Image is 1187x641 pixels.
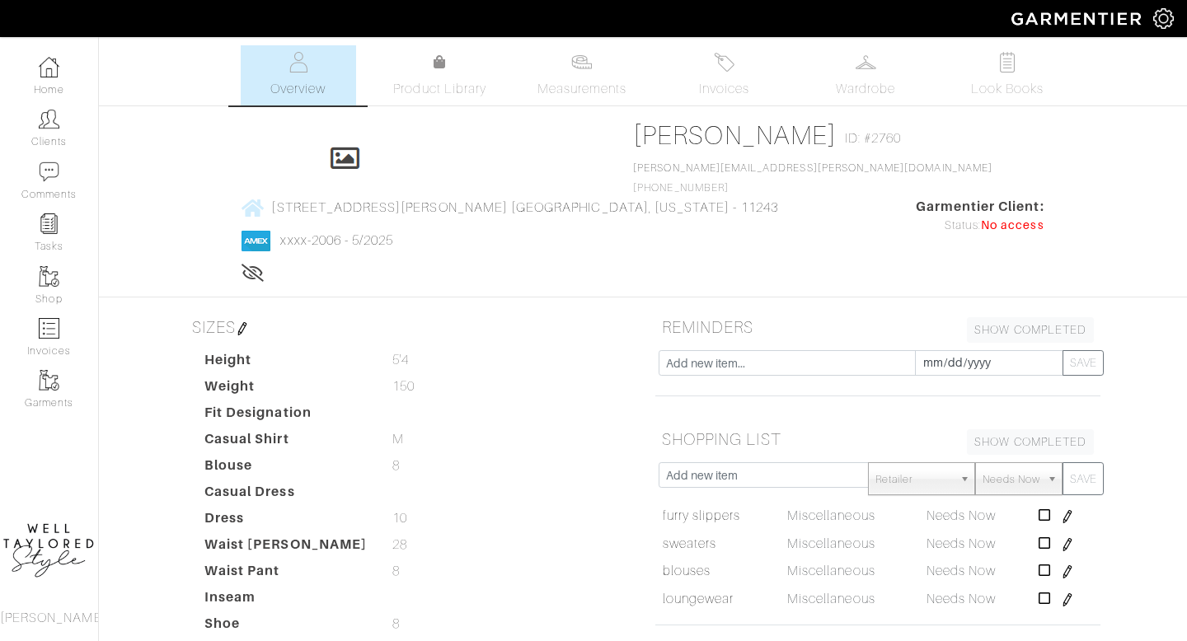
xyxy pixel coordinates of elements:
h5: REMINDERS [655,311,1100,344]
img: basicinfo-40fd8af6dae0f16599ec9e87c0ef1c0a1fdea2edbe929e3d69a839185d80c458.svg [288,52,308,73]
a: blouses [663,561,711,581]
span: 150 [392,377,415,396]
h5: SIZES [185,311,631,344]
span: Miscellaneous [787,508,875,523]
span: M [392,429,404,449]
img: american_express-1200034d2e149cdf2cc7894a33a747db654cf6f8355cb502592f1d228b2ac700.png [242,231,270,251]
span: Needs Now [927,564,996,578]
a: Overview [241,45,356,105]
img: measurements-466bbee1fd09ba9460f595b01e5d73f9e2bff037440d3c8f018324cb6cdf7a4a.svg [571,52,592,73]
input: Add new item [659,462,869,488]
dt: Casual Dress [192,482,380,508]
img: dashboard-icon-dbcd8f5a0b271acd01030246c82b418ddd0df26cd7fceb0bd07c9910d44c42f6.png [39,57,59,77]
img: pen-cf24a1663064a2ec1b9c1bd2387e9de7a2fa800b781884d57f21acf72779bad2.png [236,322,249,335]
button: SAVE [1063,462,1104,495]
a: Product Library [382,53,498,99]
span: No access [981,217,1044,235]
dt: Dress [192,508,380,535]
a: SHOW COMPLETED [967,317,1094,343]
a: [PERSON_NAME] [633,120,837,150]
span: 28 [392,535,407,554]
span: Product Library [393,79,486,99]
span: 8 [392,614,400,634]
a: Invoices [666,45,781,105]
img: garments-icon-b7da505a4dc4fd61783c78ac3ca0ef83fa9d6f193b1c9dc38574b1d14d53ca28.png [39,370,59,391]
span: Garmentier Client: [916,197,1044,217]
span: Miscellaneous [787,536,875,551]
span: Needs Now [927,592,996,606]
h5: SHOPPING LIST [655,423,1100,456]
img: pen-cf24a1663064a2ec1b9c1bd2387e9de7a2fa800b781884d57f21acf72779bad2.png [1061,593,1074,606]
img: comment-icon-a0a6a9ef722e966f86d9cbdc48e553b5cf19dbc54f86b18d962a5391bc8f6eb6.png [39,161,59,182]
a: Look Books [950,45,1065,105]
a: furry slippers [663,506,741,526]
span: Needs Now [927,508,996,523]
span: Measurements [537,79,627,99]
img: todo-9ac3debb85659649dc8f770b8b6100bb5dab4b48dedcbae339e5042a72dfd3cc.svg [997,52,1018,73]
img: gear-icon-white-bd11855cb880d31180b6d7d6211b90ccbf57a29d726f0c71d8c61bd08dd39cc2.png [1153,8,1174,29]
a: SHOW COMPLETED [967,429,1094,455]
dt: Fit Designation [192,403,380,429]
span: Look Books [971,79,1044,99]
input: Add new item... [659,350,916,376]
img: orders-icon-0abe47150d42831381b5fb84f609e132dff9fe21cb692f30cb5eec754e2cba89.png [39,318,59,339]
span: Wardrobe [836,79,895,99]
dt: Waist [PERSON_NAME] [192,535,380,561]
img: pen-cf24a1663064a2ec1b9c1bd2387e9de7a2fa800b781884d57f21acf72779bad2.png [1061,565,1074,578]
img: pen-cf24a1663064a2ec1b9c1bd2387e9de7a2fa800b781884d57f21acf72779bad2.png [1061,510,1074,523]
a: sweaters [663,534,716,554]
dt: Waist Pant [192,561,380,587]
a: loungewear [663,589,734,609]
span: Needs Now [927,536,996,551]
dt: Weight [192,377,380,403]
dt: Shoe [192,614,380,640]
div: Status: [916,217,1044,235]
span: [STREET_ADDRESS][PERSON_NAME] [GEOGRAPHIC_DATA], [US_STATE] - 11243 [271,200,777,215]
dt: Height [192,350,380,377]
img: clients-icon-6bae9207a08558b7cb47a8932f037763ab4055f8c8b6bfacd5dc20c3e0201464.png [39,109,59,129]
img: garmentier-logo-header-white-b43fb05a5012e4ada735d5af1a66efaba907eab6374d6393d1fbf88cb4ef424d.png [1003,4,1153,33]
a: Wardrobe [808,45,923,105]
a: [STREET_ADDRESS][PERSON_NAME] [GEOGRAPHIC_DATA], [US_STATE] - 11243 [242,197,777,218]
dt: Blouse [192,456,380,482]
img: orders-27d20c2124de7fd6de4e0e44c1d41de31381a507db9b33961299e4e07d508b8c.svg [714,52,734,73]
span: 8 [392,456,400,475]
span: 5'4 [392,350,409,370]
span: 10 [392,508,407,528]
span: Overview [270,79,326,99]
span: Retailer [875,463,953,496]
span: 8 [392,561,400,581]
img: pen-cf24a1663064a2ec1b9c1bd2387e9de7a2fa800b781884d57f21acf72779bad2.png [1061,538,1074,551]
a: Measurements [524,45,640,105]
dt: Casual Shirt [192,429,380,456]
img: reminder-icon-8004d30b9f0a5d33ae49ab947aed9ed385cf756f9e5892f1edd6e32f2345188e.png [39,213,59,234]
button: SAVE [1063,350,1104,376]
span: ID: #2760 [845,129,901,148]
a: [PERSON_NAME][EMAIL_ADDRESS][PERSON_NAME][DOMAIN_NAME] [633,162,992,174]
span: Invoices [699,79,749,99]
span: [PHONE_NUMBER] [633,162,992,194]
span: Miscellaneous [787,564,875,578]
dt: Inseam [192,587,380,614]
span: Needs Now [983,463,1040,496]
img: wardrobe-487a4870c1b7c33e795ec22d11cfc2ed9d08956e64fb3008fe2437562e282088.svg [856,52,876,73]
a: xxxx-2006 - 5/2025 [280,233,393,248]
img: garments-icon-b7da505a4dc4fd61783c78ac3ca0ef83fa9d6f193b1c9dc38574b1d14d53ca28.png [39,266,59,287]
span: Miscellaneous [787,592,875,606]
